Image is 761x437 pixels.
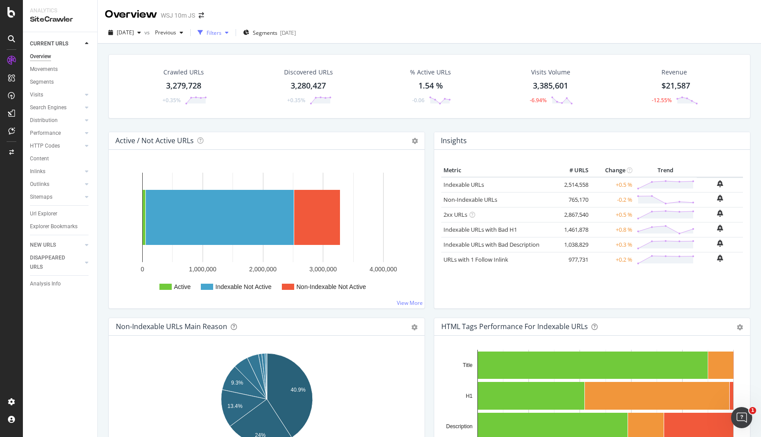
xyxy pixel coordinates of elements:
span: $21,587 [661,80,690,91]
div: Explorer Bookmarks [30,222,78,231]
div: bell-plus [717,255,723,262]
button: [DATE] [105,26,144,40]
a: Outlinks [30,180,82,189]
div: Search Engines [30,103,66,112]
div: bell-plus [717,225,723,232]
div: [DATE] [280,29,296,37]
td: +0.8 % [591,222,635,237]
text: 1,000,000 [189,266,216,273]
td: +0.2 % [591,252,635,267]
span: Previous [151,29,176,36]
div: bell-plus [717,180,723,187]
a: DISAPPEARED URLS [30,253,82,272]
button: Segments[DATE] [240,26,299,40]
div: Movements [30,65,58,74]
a: Inlinks [30,167,82,176]
div: HTTP Codes [30,141,60,151]
text: Indexable Not Active [215,283,272,290]
text: Non-Indexable Not Active [296,283,366,290]
td: +0.5 % [591,207,635,222]
h4: Active / Not Active URLs [115,135,194,147]
text: 0 [141,266,144,273]
div: -6.94% [530,96,547,104]
div: Non-Indexable URLs Main Reason [116,322,227,331]
text: 3,000,000 [310,266,337,273]
div: % Active URLs [410,68,451,77]
a: Segments [30,78,91,87]
div: HTML Tags Performance for Indexable URLs [441,322,588,331]
a: View More [397,299,423,307]
i: Options [412,138,418,144]
text: 13.4% [228,403,243,409]
a: NEW URLS [30,241,82,250]
a: Url Explorer [30,209,91,218]
div: 3,280,427 [291,80,326,92]
button: Filters [194,26,232,40]
td: -0.2 % [591,192,635,207]
td: 2,514,558 [555,177,591,193]
div: gear [737,324,743,330]
div: Segments [30,78,54,87]
div: 1.54 % [418,80,443,92]
text: 9.3% [231,380,244,386]
th: Change [591,164,635,177]
span: Segments [253,29,277,37]
a: Sitemaps [30,193,82,202]
a: HTTP Codes [30,141,82,151]
div: CURRENT URLS [30,39,68,48]
a: Search Engines [30,103,82,112]
text: Active [174,283,191,290]
div: Filters [207,29,222,37]
svg: A chart. [116,164,417,301]
a: Non-Indexable URLs [443,196,497,204]
span: vs [144,29,151,36]
iframe: Intercom live chat [731,407,752,428]
div: SiteCrawler [30,15,90,25]
a: Indexable URLs with Bad Description [443,241,539,248]
a: Indexable URLs [443,181,484,189]
div: Inlinks [30,167,45,176]
div: +0.35% [163,96,181,104]
a: Explorer Bookmarks [30,222,91,231]
div: bell-plus [717,210,723,217]
div: Performance [30,129,61,138]
div: NEW URLS [30,241,56,250]
a: Movements [30,65,91,74]
div: Analysis Info [30,279,61,289]
div: bell-plus [717,195,723,202]
td: 977,731 [555,252,591,267]
div: Sitemaps [30,193,52,202]
div: +0.35% [287,96,305,104]
span: 1 [749,407,756,414]
text: Title [463,362,473,368]
a: Visits [30,90,82,100]
div: 3,279,728 [166,80,201,92]
div: Overview [105,7,157,22]
a: Indexable URLs with Bad H1 [443,226,517,233]
div: Visits Volume [531,68,570,77]
button: Previous [151,26,187,40]
a: Analysis Info [30,279,91,289]
span: 2025 Aug. 16th [117,29,134,36]
div: Crawled URLs [163,68,204,77]
h4: Insights [441,135,467,147]
a: Performance [30,129,82,138]
div: Url Explorer [30,209,57,218]
div: WSJ 10m JS [161,11,195,20]
text: H1 [466,393,473,399]
div: bell-plus [717,240,723,247]
div: -12.55% [652,96,672,104]
text: 4,000,000 [369,266,397,273]
th: Trend [635,164,697,177]
div: Distribution [30,116,58,125]
div: Visits [30,90,43,100]
div: Overview [30,52,51,61]
div: 3,385,601 [533,80,568,92]
div: Analytics [30,7,90,15]
text: 2,000,000 [249,266,277,273]
a: CURRENT URLS [30,39,82,48]
div: -0.06 [412,96,425,104]
td: 1,461,878 [555,222,591,237]
td: +0.3 % [591,237,635,252]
